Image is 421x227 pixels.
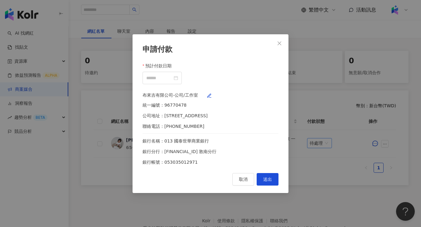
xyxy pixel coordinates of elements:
[143,44,278,55] div: 申請付款
[277,41,282,46] span: close
[143,123,278,129] div: 聯絡電話：[PHONE_NUMBER]
[143,148,278,155] div: 銀行分行：[FINANCIAL_ID] 敦南分行
[273,37,286,49] button: Close
[239,176,248,181] span: 取消
[257,173,278,185] button: 送出
[232,173,254,185] button: 取消
[143,101,278,108] div: 統一編號：96770478
[143,158,278,165] div: 銀行帳號：053035012971
[143,91,198,101] div: 布來吉有限公司-公司/工作室
[143,112,278,119] div: 公司地址：[STREET_ADDRESS]
[143,62,176,69] label: 預計付款日期
[143,137,278,144] div: 銀行名稱：013 國泰世華商業銀行
[146,74,172,81] input: 預計付款日期
[263,176,272,181] span: 送出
